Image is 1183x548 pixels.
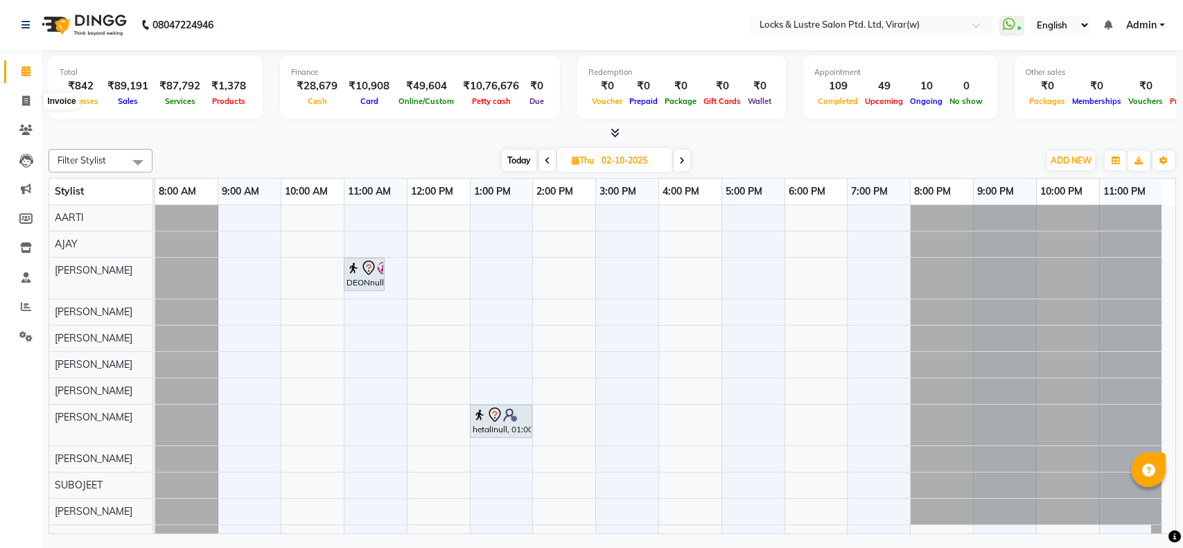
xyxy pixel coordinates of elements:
div: DEONnull, 11:00 AM-11:40 AM, MEN HAIRCUT ₹ 99- OG [345,260,383,289]
span: Cash [304,96,331,106]
button: ADD NEW [1047,151,1095,170]
span: Thu [568,155,597,166]
span: Today [502,150,536,171]
span: [PERSON_NAME] [55,358,132,371]
span: SUBOJEET [55,479,103,491]
div: ₹0 [1069,78,1125,94]
div: Finance [291,67,549,78]
div: ₹0 [700,78,744,94]
div: ₹0 [744,78,775,94]
div: ₹10,76,676 [457,78,525,94]
a: 6:00 PM [785,182,829,202]
span: AARTI [55,211,84,224]
span: [PERSON_NAME] [55,264,132,276]
span: Gift Cards [700,96,744,106]
a: 4:00 PM [659,182,703,202]
div: ₹842 [60,78,102,94]
span: [PERSON_NAME] [55,531,132,544]
a: 5:00 PM [722,182,766,202]
span: Due [526,96,547,106]
div: ₹0 [525,78,549,94]
span: Card [357,96,382,106]
a: 7:00 PM [848,182,891,202]
a: 8:00 AM [155,182,200,202]
a: 10:00 AM [281,182,331,202]
div: Total [60,67,252,78]
span: Stylist [55,185,84,197]
div: 0 [946,78,986,94]
span: Online/Custom [395,96,457,106]
span: Sales [114,96,141,106]
a: 10:00 PM [1037,182,1086,202]
div: ₹49,604 [395,78,457,94]
span: [PERSON_NAME] [55,332,132,344]
div: ₹0 [626,78,661,94]
div: 49 [861,78,906,94]
span: Wallet [744,96,775,106]
a: 8:00 PM [911,182,954,202]
div: Appointment [814,67,986,78]
span: Upcoming [861,96,906,106]
div: 10 [906,78,946,94]
span: Admin [1126,18,1157,33]
span: [PERSON_NAME] [55,385,132,397]
span: [PERSON_NAME] [55,452,132,465]
div: Redemption [588,67,775,78]
span: Vouchers [1125,96,1166,106]
span: Products [209,96,249,106]
b: 08047224946 [152,6,213,44]
div: ₹0 [1026,78,1069,94]
div: 109 [814,78,861,94]
span: Packages [1026,96,1069,106]
span: Completed [814,96,861,106]
div: ₹28,679 [291,78,343,94]
img: logo [35,6,130,44]
span: AJAY [55,238,78,250]
a: 3:00 PM [596,182,640,202]
a: 1:00 PM [471,182,514,202]
input: 2025-10-02 [597,150,667,171]
div: Invoice [44,93,79,109]
span: [PERSON_NAME] [55,306,132,318]
div: ₹0 [661,78,700,94]
div: ₹87,792 [154,78,206,94]
a: 9:00 AM [218,182,263,202]
div: hetalinull, 01:00 PM-02:00 PM, New WOMENS HAIRSPA - N [471,407,531,436]
span: No show [946,96,986,106]
span: Prepaid [626,96,661,106]
span: Ongoing [906,96,946,106]
div: ₹1,378 [206,78,252,94]
span: Voucher [588,96,626,106]
span: Package [661,96,700,106]
div: ₹0 [1125,78,1166,94]
span: Filter Stylist [58,154,106,166]
div: ₹0 [588,78,626,94]
span: [PERSON_NAME] [55,411,132,423]
span: Services [161,96,199,106]
a: 9:00 PM [974,182,1017,202]
span: ADD NEW [1051,155,1092,166]
a: 11:00 PM [1100,182,1149,202]
div: ₹89,191 [102,78,154,94]
span: [PERSON_NAME] [55,505,132,518]
span: Memberships [1069,96,1125,106]
span: Petty cash [468,96,514,106]
a: 12:00 PM [408,182,457,202]
div: ₹10,908 [343,78,395,94]
a: 11:00 AM [344,182,394,202]
a: 2:00 PM [533,182,577,202]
